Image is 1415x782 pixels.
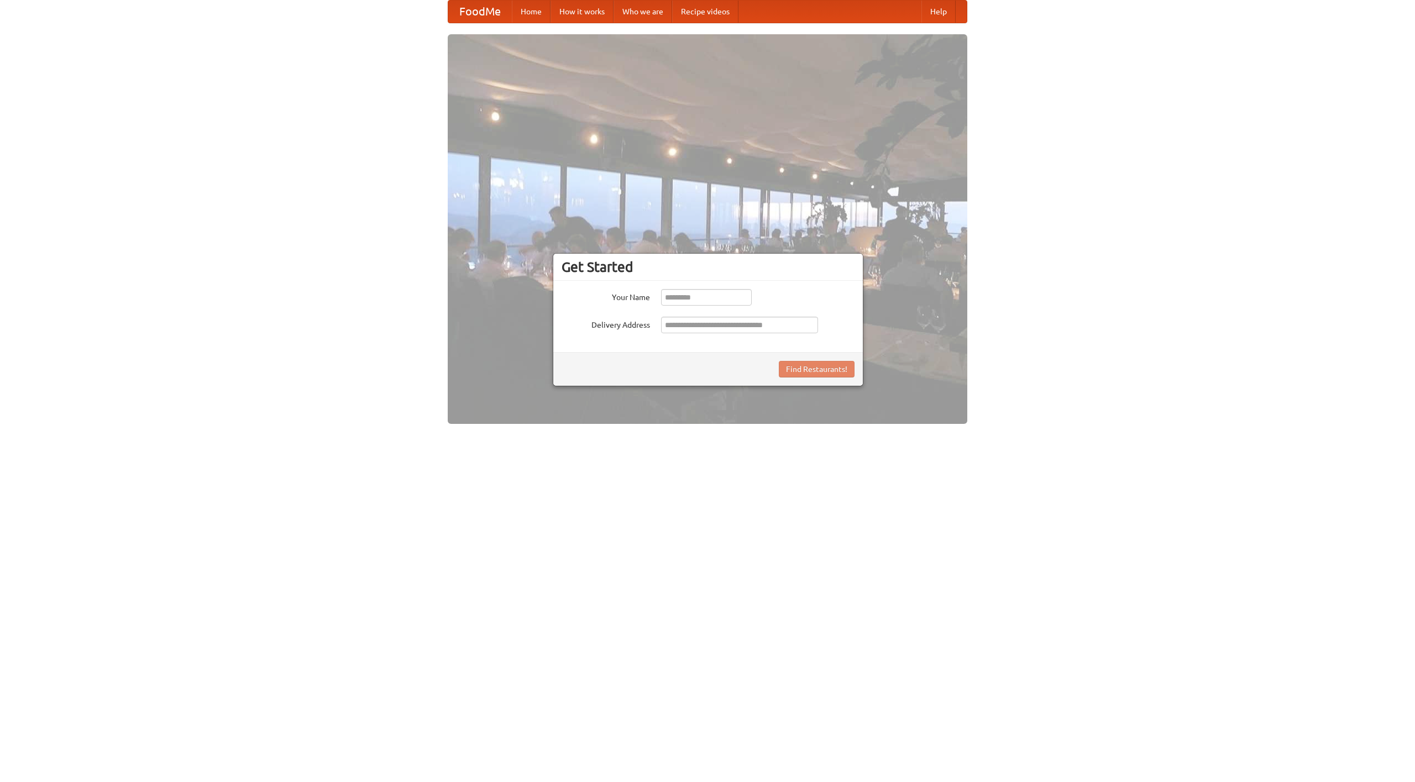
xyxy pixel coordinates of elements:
label: Your Name [562,289,650,303]
a: Recipe videos [672,1,738,23]
label: Delivery Address [562,317,650,330]
a: Help [921,1,956,23]
a: Who we are [614,1,672,23]
h3: Get Started [562,259,855,275]
a: FoodMe [448,1,512,23]
button: Find Restaurants! [779,361,855,377]
a: Home [512,1,551,23]
a: How it works [551,1,614,23]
